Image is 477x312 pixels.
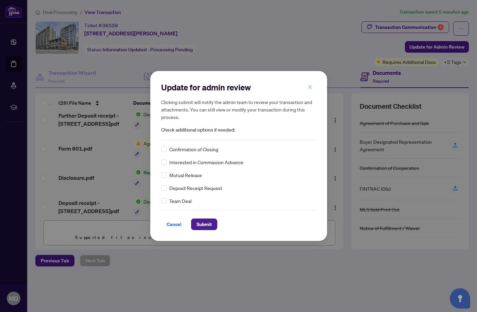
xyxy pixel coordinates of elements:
[161,98,316,121] h5: Clicking submit will notify the admin team to review your transaction and attachments. You can st...
[161,126,316,134] span: Check additional options if needed:
[191,219,217,230] button: Submit
[169,171,202,179] span: Mutual Release
[169,197,191,205] span: Team Deal
[169,145,218,153] span: Confirmation of Closing
[161,82,316,93] h2: Update for admin review
[169,158,243,166] span: Interested in Commission Advance
[169,184,222,192] span: Deposit Receipt Request
[197,219,212,230] span: Submit
[450,288,470,309] button: Open asap
[308,85,312,89] span: close
[161,219,187,230] button: Cancel
[167,219,182,230] span: Cancel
